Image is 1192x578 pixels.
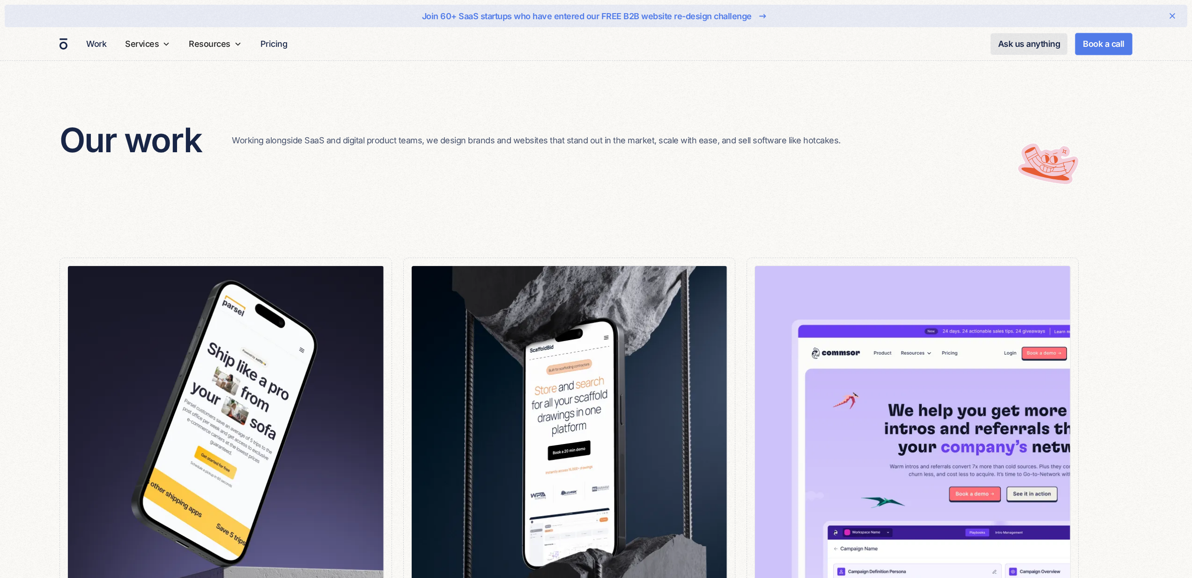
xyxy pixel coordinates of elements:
a: Ask us anything [991,33,1068,55]
div: Join 60+ SaaS startups who have entered our FREE B2B website re-design challenge [422,10,752,22]
a: Book a call [1075,33,1133,55]
div: Services [121,27,174,60]
h2: Our work [59,120,202,160]
a: Join 60+ SaaS startups who have entered our FREE B2B website re-design challenge [35,8,1157,23]
div: Resources [185,27,245,60]
div: Services [125,37,159,50]
a: Work [82,35,110,53]
a: Pricing [257,35,291,53]
p: Working alongside SaaS and digital product teams, we design brands and websites that stand out in... [232,134,862,147]
div: Resources [189,37,230,50]
a: home [59,38,67,50]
